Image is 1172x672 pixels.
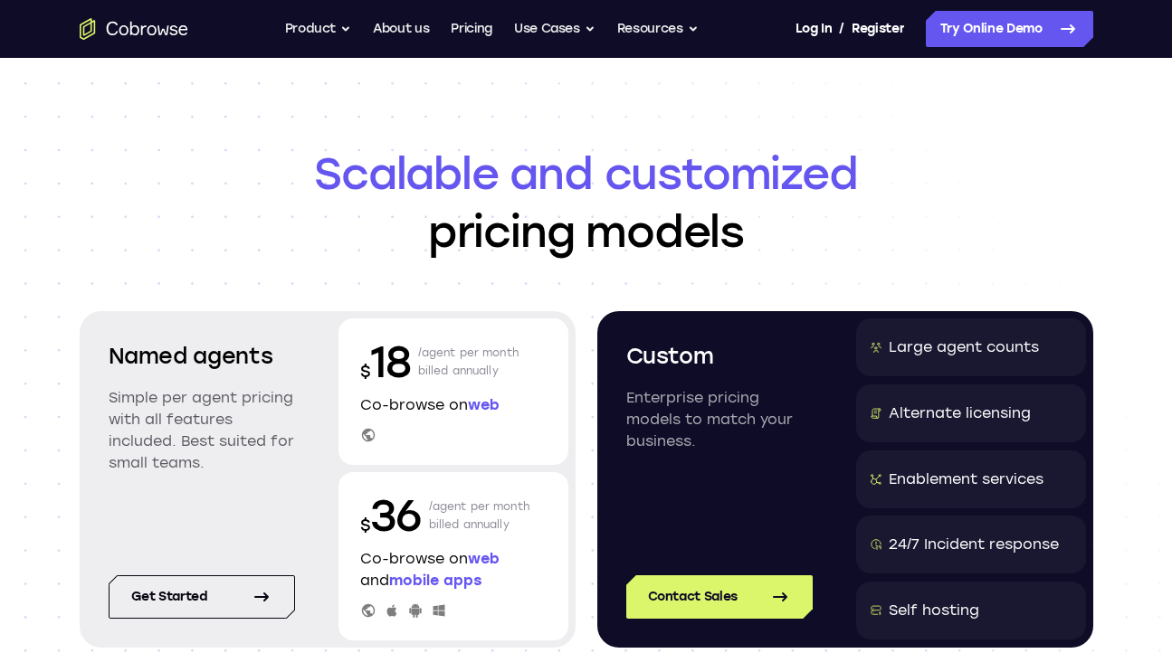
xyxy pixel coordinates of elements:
p: Simple per agent pricing with all features included. Best suited for small teams. [109,387,295,474]
h1: pricing models [80,145,1093,260]
p: 18 [360,333,411,391]
p: Enterprise pricing models to match your business. [626,387,813,452]
span: Scalable and customized [80,145,1093,203]
span: web [468,550,500,567]
button: Product [285,11,352,47]
p: /agent per month billed annually [429,487,530,544]
div: Alternate licensing [889,402,1031,424]
a: Get started [109,575,295,619]
p: 36 [360,487,422,544]
span: $ [360,362,371,382]
a: Go to the home page [80,18,188,40]
span: $ [360,516,371,535]
button: Use Cases [514,11,596,47]
h2: Custom [626,340,813,373]
span: web [468,396,500,413]
h2: Named agents [109,340,295,373]
p: Co-browse on [360,394,547,416]
div: Enablement services [889,469,1043,490]
span: mobile apps [389,572,481,589]
p: /agent per month billed annually [418,333,519,391]
a: About us [373,11,429,47]
span: / [839,18,844,40]
a: Try Online Demo [926,11,1093,47]
p: Co-browse on and [360,548,547,592]
a: Pricing [451,11,492,47]
a: Register [852,11,904,47]
div: Large agent counts [889,336,1039,358]
a: Contact Sales [626,575,813,619]
a: Log In [796,11,832,47]
button: Resources [617,11,699,47]
div: Self hosting [889,600,979,621]
div: 24/7 Incident response [889,534,1059,555]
